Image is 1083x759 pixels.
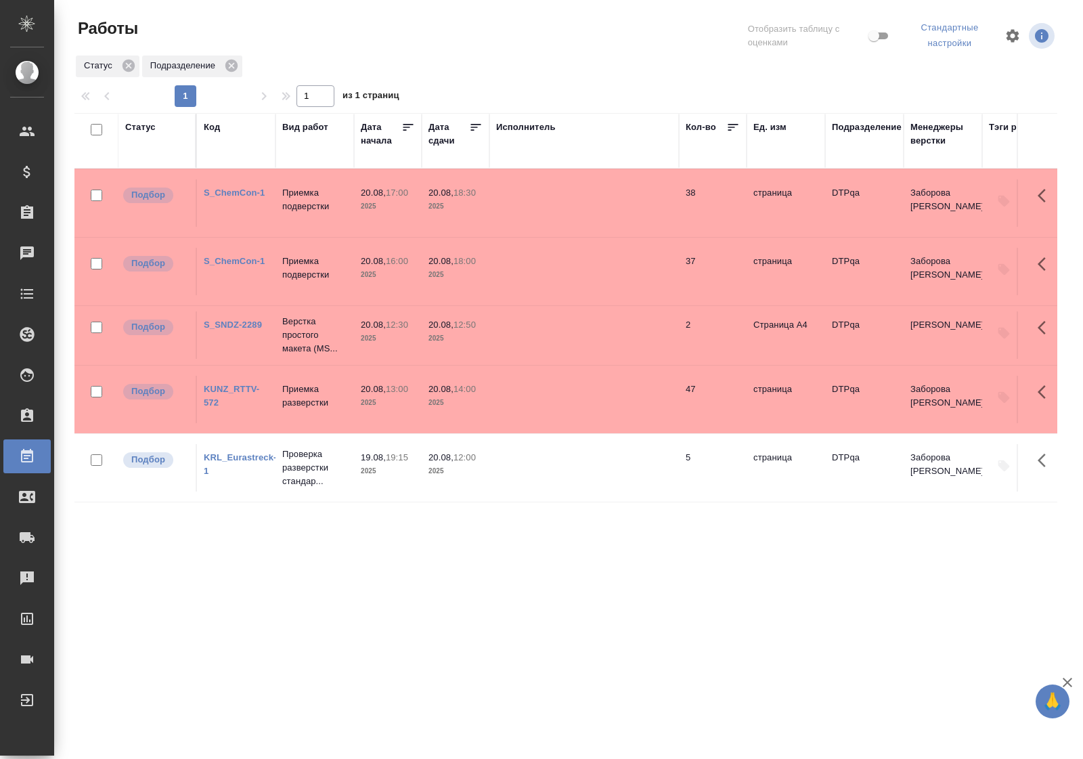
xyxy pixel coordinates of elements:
a: KRL_Eurastreck-1 [204,452,277,476]
div: Можно подбирать исполнителей [122,318,189,337]
p: Подбор [131,320,165,334]
td: 47 [679,376,747,423]
p: Приемка разверстки [282,383,347,410]
button: 🙏 [1036,685,1069,718]
div: Можно подбирать исполнителей [122,451,189,469]
td: 37 [679,248,747,295]
button: Здесь прячутся важные кнопки [1030,311,1062,344]
p: 20.08, [361,384,386,394]
div: Дата сдачи [428,121,469,148]
div: Код [204,121,220,134]
p: Верстка простого макета (MS... [282,315,347,355]
p: Приемка подверстки [282,186,347,213]
div: Статус [76,56,139,77]
td: DTPqa [825,311,904,359]
p: Подбор [131,385,165,398]
td: DTPqa [825,376,904,423]
p: [PERSON_NAME] [910,318,975,332]
a: S_ChemCon-1 [204,188,265,198]
a: S_ChemCon-1 [204,256,265,266]
p: 14:00 [454,384,476,394]
p: 12:50 [454,320,476,330]
p: 12:00 [454,452,476,462]
button: Добавить тэги [989,383,1019,412]
p: Статус [84,59,117,72]
p: 2025 [428,268,483,282]
p: 20.08, [361,320,386,330]
p: Заборова [PERSON_NAME] [910,383,975,410]
button: Здесь прячутся важные кнопки [1030,376,1062,408]
td: страница [747,248,825,295]
p: 20.08, [428,452,454,462]
p: 2025 [428,464,483,478]
a: KUNZ_RTTV-572 [204,384,259,408]
p: 20.08, [428,256,454,266]
p: Заборова [PERSON_NAME] [910,186,975,213]
div: Статус [125,121,156,134]
p: 2025 [361,268,415,282]
td: страница [747,376,825,423]
p: 20.08, [428,384,454,394]
p: 20.08, [361,256,386,266]
p: 20.08, [428,320,454,330]
div: Тэги работы [989,121,1044,134]
div: Ед. изм [753,121,787,134]
button: Добавить тэги [989,451,1019,481]
p: 20.08, [428,188,454,198]
p: Подразделение [150,59,220,72]
td: 5 [679,444,747,492]
button: Здесь прячутся важные кнопки [1030,444,1062,477]
span: 🙏 [1041,687,1064,716]
p: 2025 [428,200,483,213]
p: 2025 [361,464,415,478]
button: Здесь прячутся важные кнопки [1030,179,1062,212]
div: Исполнитель [496,121,556,134]
p: 12:30 [386,320,408,330]
button: Добавить тэги [989,318,1019,348]
p: 16:00 [386,256,408,266]
p: Подбор [131,257,165,270]
button: Добавить тэги [989,255,1019,284]
td: страница [747,179,825,227]
td: 38 [679,179,747,227]
p: 2025 [361,396,415,410]
p: 19.08, [361,452,386,462]
div: Можно подбирать исполнителей [122,383,189,401]
span: Работы [74,18,138,39]
p: Приемка подверстки [282,255,347,282]
p: Заборова [PERSON_NAME] [910,451,975,478]
a: S_SNDZ-2289 [204,320,262,330]
p: Заборова [PERSON_NAME] [910,255,975,282]
div: Можно подбирать исполнителей [122,186,189,204]
p: 19:15 [386,452,408,462]
p: Проверка разверстки стандар... [282,448,347,488]
p: 18:30 [454,188,476,198]
span: Посмотреть информацию [1029,23,1057,49]
div: split button [903,18,996,54]
div: Менеджеры верстки [910,121,975,148]
p: Подбор [131,453,165,467]
td: DTPqa [825,179,904,227]
button: Добавить тэги [989,186,1019,216]
td: DTPqa [825,444,904,492]
td: Страница А4 [747,311,825,359]
p: 2025 [428,396,483,410]
p: 17:00 [386,188,408,198]
p: 2025 [428,332,483,345]
span: Отобразить таблицу с оценками [748,22,866,49]
span: из 1 страниц [342,87,399,107]
p: Подбор [131,188,165,202]
div: Подразделение [832,121,902,134]
div: Можно подбирать исполнителей [122,255,189,273]
div: Кол-во [686,121,716,134]
td: 2 [679,311,747,359]
span: Настроить таблицу [996,20,1029,52]
td: страница [747,444,825,492]
p: 2025 [361,332,415,345]
button: Здесь прячутся важные кнопки [1030,248,1062,280]
td: DTPqa [825,248,904,295]
p: 18:00 [454,256,476,266]
div: Вид работ [282,121,328,134]
div: Дата начала [361,121,401,148]
p: 13:00 [386,384,408,394]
